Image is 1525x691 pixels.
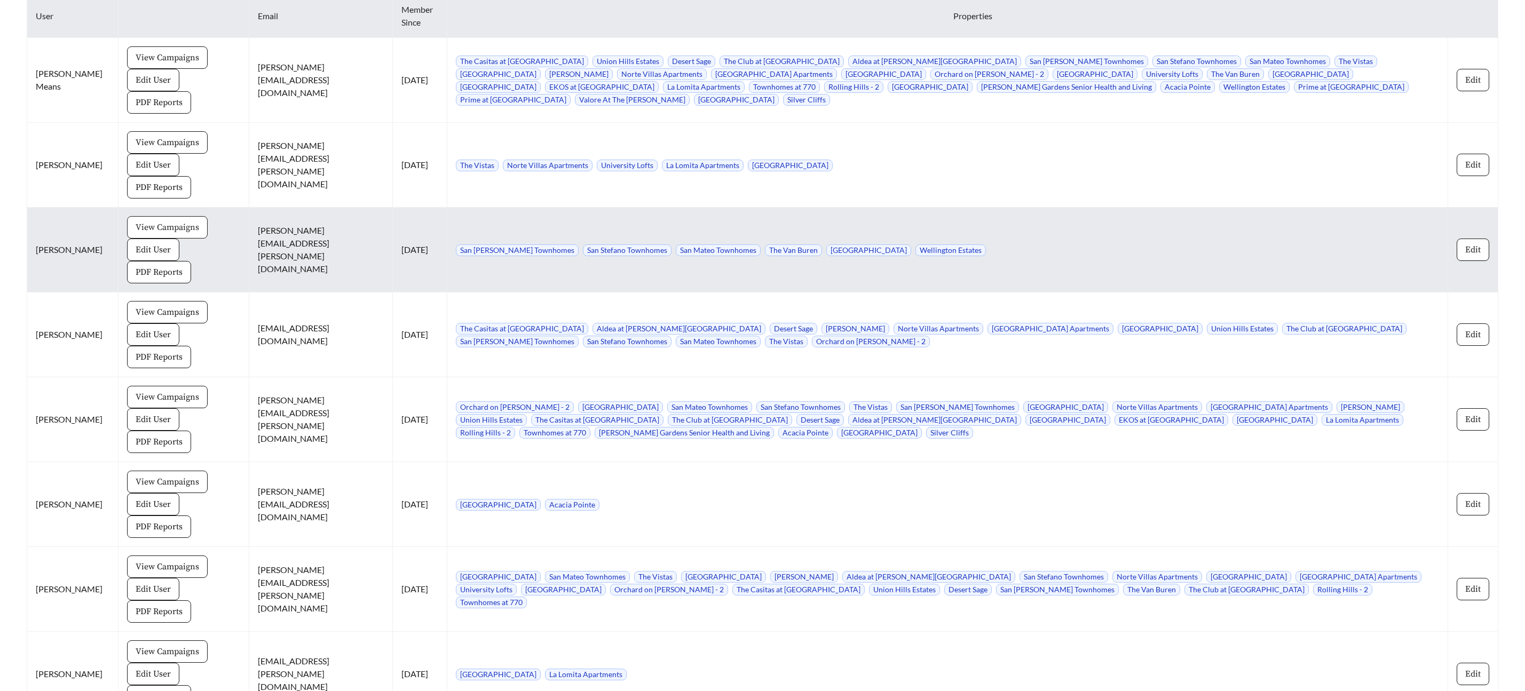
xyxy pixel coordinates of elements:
span: Norte Villas Apartments [617,68,707,80]
span: Edit User [136,668,171,680]
span: San Stefano Townhomes [1152,55,1241,67]
span: San Mateo Townhomes [667,401,752,413]
span: The Vistas [456,160,499,171]
span: The Vistas [765,336,808,347]
span: [GEOGRAPHIC_DATA] [826,244,911,256]
span: Edit User [136,74,171,86]
span: View Campaigns [136,136,199,149]
span: Prime at [GEOGRAPHIC_DATA] [1294,81,1409,93]
span: Edit [1465,74,1481,86]
button: Edit User [127,493,179,515]
a: View Campaigns [127,391,208,401]
a: Edit User [127,244,179,254]
span: The Van Buren [1207,68,1264,80]
span: Desert Sage [668,55,715,67]
span: The Vistas [634,571,677,583]
span: Union Hills Estates [869,584,940,595]
span: The Van Buren [1123,584,1180,595]
span: [PERSON_NAME] [821,323,889,335]
button: Edit User [127,663,179,685]
span: San [PERSON_NAME] Townhomes [896,401,1019,413]
span: The Club at [GEOGRAPHIC_DATA] [720,55,844,67]
button: PDF Reports [127,261,191,283]
button: View Campaigns [127,46,208,69]
span: Acacia Pointe [545,499,599,511]
span: [GEOGRAPHIC_DATA] [841,68,926,80]
span: Edit User [136,498,171,511]
button: PDF Reports [127,431,191,453]
span: PDF Reports [136,605,183,618]
span: San [PERSON_NAME] Townhomes [456,244,579,256]
span: [GEOGRAPHIC_DATA] [456,68,541,80]
span: Wellington Estates [1219,81,1290,93]
button: Edit [1457,69,1489,91]
a: Edit User [127,498,179,509]
td: [PERSON_NAME][EMAIL_ADDRESS][PERSON_NAME][DOMAIN_NAME] [249,547,393,632]
span: Edit [1465,328,1481,341]
a: Edit User [127,329,179,339]
span: The Casitas at [GEOGRAPHIC_DATA] [456,55,588,67]
span: La Lomita Apartments [1322,414,1403,426]
span: Aldea at [PERSON_NAME][GEOGRAPHIC_DATA] [842,571,1015,583]
span: The Club at [GEOGRAPHIC_DATA] [1282,323,1407,335]
a: View Campaigns [127,137,208,147]
a: Edit User [127,159,179,169]
span: San Mateo Townhomes [676,336,761,347]
span: Acacia Pointe [1160,81,1215,93]
span: The Vistas [1334,55,1377,67]
span: [GEOGRAPHIC_DATA] [521,584,606,595]
span: Edit User [136,413,171,426]
a: View Campaigns [127,221,208,232]
button: View Campaigns [127,640,208,663]
span: Orchard on [PERSON_NAME] - 2 [456,401,574,413]
button: View Campaigns [127,471,208,493]
span: View Campaigns [136,475,199,488]
span: Townhomes at 770 [519,427,590,439]
span: [GEOGRAPHIC_DATA] [1118,323,1203,335]
td: [DATE] [393,38,447,123]
td: [DATE] [393,462,447,547]
span: Edit [1465,668,1481,680]
span: [GEOGRAPHIC_DATA] Apartments [987,323,1113,335]
span: La Lomita Apartments [662,160,744,171]
td: [PERSON_NAME][EMAIL_ADDRESS][PERSON_NAME][DOMAIN_NAME] [249,208,393,292]
span: View Campaigns [136,560,199,573]
span: Rolling Hills - 2 [824,81,883,93]
button: Edit [1457,493,1489,515]
a: View Campaigns [127,52,208,62]
button: Edit [1457,408,1489,431]
td: [PERSON_NAME] [27,123,118,208]
span: [GEOGRAPHIC_DATA] [578,401,663,413]
span: View Campaigns [136,645,199,658]
span: University Lofts [597,160,658,171]
span: Aldea at [PERSON_NAME][GEOGRAPHIC_DATA] [848,414,1021,426]
span: Union Hills Estates [456,414,527,426]
td: [DATE] [393,292,447,377]
span: View Campaigns [136,391,199,403]
button: View Campaigns [127,555,208,578]
span: Valore At The [PERSON_NAME] [575,94,690,106]
span: [GEOGRAPHIC_DATA] [837,427,922,439]
span: La Lomita Apartments [545,669,627,680]
td: [DATE] [393,208,447,292]
span: [GEOGRAPHIC_DATA] [1053,68,1137,80]
span: [GEOGRAPHIC_DATA] [456,669,541,680]
span: PDF Reports [136,266,183,279]
button: Edit User [127,578,179,600]
button: Edit User [127,154,179,176]
span: [GEOGRAPHIC_DATA] [456,571,541,583]
a: View Campaigns [127,476,208,486]
button: Edit User [127,69,179,91]
span: Edit User [136,583,171,595]
span: [GEOGRAPHIC_DATA] [1023,401,1108,413]
span: Edit [1465,498,1481,511]
button: View Campaigns [127,301,208,323]
span: Townhomes at 770 [749,81,820,93]
span: PDF Reports [136,181,183,194]
span: Aldea at [PERSON_NAME][GEOGRAPHIC_DATA] [848,55,1021,67]
span: [GEOGRAPHIC_DATA] [1268,68,1353,80]
button: Edit [1457,663,1489,685]
span: [GEOGRAPHIC_DATA] [748,160,833,171]
span: San Mateo Townhomes [676,244,761,256]
button: PDF Reports [127,91,191,114]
